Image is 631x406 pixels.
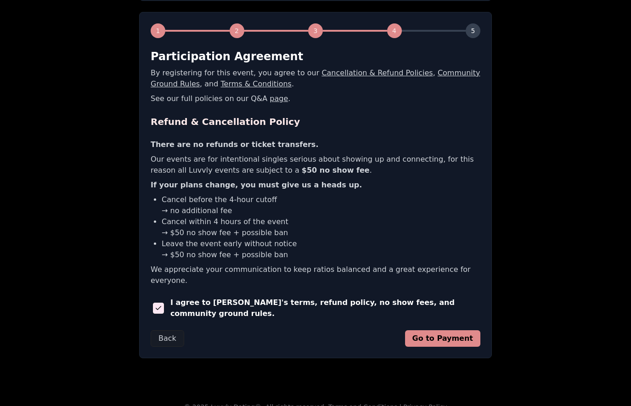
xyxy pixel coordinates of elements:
[405,330,481,347] button: Go to Payment
[151,154,480,176] p: Our events are for intentional singles serious about showing up and connecting, for this reason a...
[302,166,370,175] b: $50 no show fee
[151,264,480,286] p: We appreciate your communication to keep ratios balanced and a great experience for everyone.
[151,93,480,104] p: See our full policies on our Q&A .
[466,23,480,38] div: 5
[162,238,480,260] li: Leave the event early without notice → $50 no show fee + possible ban
[170,297,480,319] span: I agree to [PERSON_NAME]'s terms, refund policy, no show fees, and community ground rules.
[151,180,480,191] p: If your plans change, you must give us a heads up.
[151,23,165,38] div: 1
[230,23,244,38] div: 2
[151,330,184,347] button: Back
[151,49,480,64] h2: Participation Agreement
[220,79,291,88] a: Terms & Conditions
[151,139,480,150] p: There are no refunds or ticket transfers.
[151,115,480,128] h2: Refund & Cancellation Policy
[308,23,323,38] div: 3
[151,68,480,90] p: By registering for this event, you agree to our , , and .
[270,94,288,103] a: page
[162,216,480,238] li: Cancel within 4 hours of the event → $50 no show fee + possible ban
[321,68,433,77] a: Cancellation & Refund Policies
[387,23,402,38] div: 4
[162,194,480,216] li: Cancel before the 4-hour cutoff → no additional fee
